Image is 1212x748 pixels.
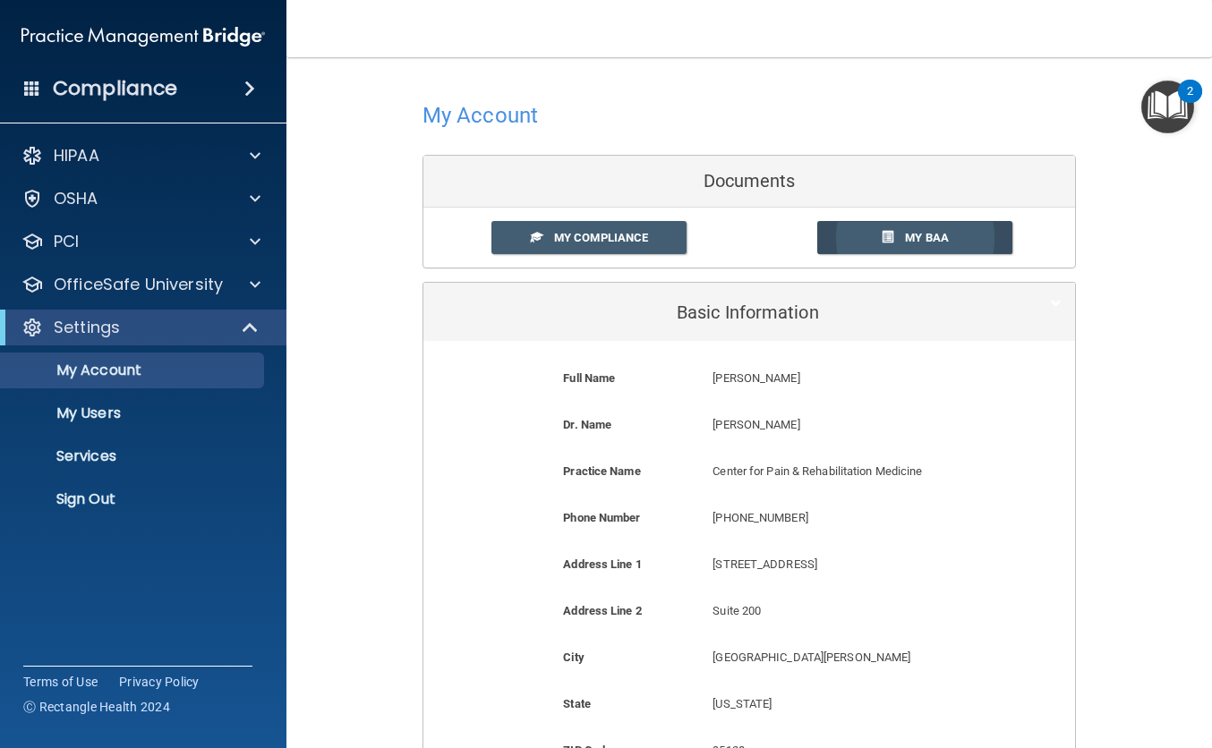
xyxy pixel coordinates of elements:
div: 2 [1187,91,1193,115]
b: State [563,697,591,710]
p: Settings [54,317,120,338]
a: OSHA [21,188,260,209]
b: Full Name [563,371,615,385]
p: Suite 200 [713,600,985,622]
b: Phone Number [563,511,640,524]
p: [STREET_ADDRESS] [713,554,985,575]
p: OfficeSafe University [54,274,223,295]
p: [GEOGRAPHIC_DATA][PERSON_NAME] [713,647,985,668]
a: Privacy Policy [119,673,200,691]
span: Ⓒ Rectangle Health 2024 [23,698,170,716]
p: [PHONE_NUMBER] [713,507,985,529]
img: PMB logo [21,19,265,55]
a: OfficeSafe University [21,274,260,295]
h5: Basic Information [437,302,1007,322]
a: PCI [21,231,260,252]
a: Terms of Use [23,673,98,691]
p: PCI [54,231,79,252]
p: [PERSON_NAME] [713,414,985,436]
h4: My Account [422,104,538,127]
p: Services [12,447,256,465]
a: Settings [21,317,260,338]
span: My BAA [905,231,949,244]
button: Open Resource Center, 2 new notifications [1141,81,1194,133]
p: My Users [12,404,256,422]
p: My Account [12,361,256,379]
p: Center for Pain & Rehabilitation Medicine [713,461,985,482]
h4: Compliance [53,76,177,101]
a: HIPAA [21,145,260,166]
b: Practice Name [563,464,640,478]
p: [US_STATE] [713,693,985,715]
b: Address Line 2 [563,604,641,617]
div: Documents [423,156,1075,208]
p: Sign Out [12,490,256,508]
b: Address Line 1 [563,557,641,571]
b: City [563,650,584,664]
a: Basic Information [437,292,1062,332]
p: HIPAA [54,145,99,166]
p: [PERSON_NAME] [713,368,985,389]
p: OSHA [54,188,98,209]
span: My Compliance [554,231,648,244]
b: Dr. Name [563,418,611,431]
